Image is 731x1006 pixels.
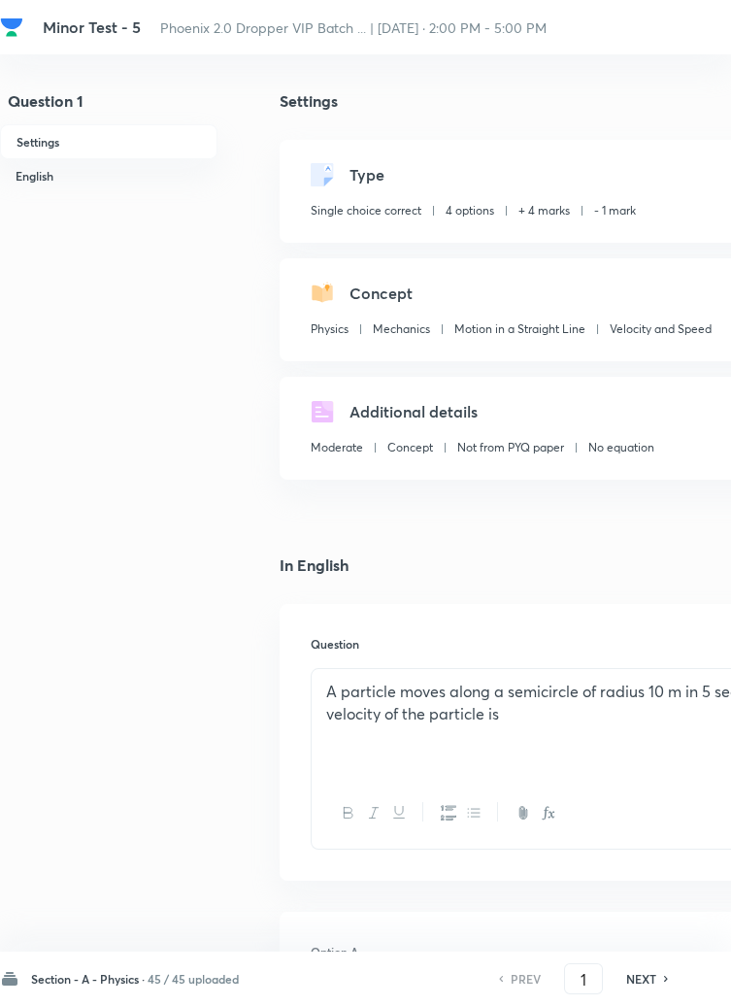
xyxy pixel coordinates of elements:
p: Moderate [311,439,363,456]
img: questionDetails.svg [311,400,334,423]
img: questionConcept.svg [311,282,334,305]
p: - 1 mark [594,202,636,219]
p: Motion in a Straight Line [454,320,585,338]
h5: Concept [349,282,413,305]
p: Single choice correct [311,202,421,219]
p: + 4 marks [518,202,570,219]
img: questionType.svg [311,163,334,186]
span: Minor Test - 5 [43,17,141,37]
h5: Additional details [349,400,478,423]
span: Phoenix 2.0 Dropper VIP Batch ... | [DATE] · 2:00 PM - 5:00 PM [160,18,547,37]
h6: 45 / 45 uploaded [148,970,239,988]
p: Not from PYQ paper [457,439,564,456]
p: Physics [311,320,349,338]
p: Concept [387,439,433,456]
p: Mechanics [373,320,430,338]
h6: PREV [511,970,541,988]
p: No equation [588,439,654,456]
h5: Type [349,163,384,186]
h6: NEXT [626,970,656,988]
h6: Section - A - Physics · [31,970,145,988]
p: Velocity and Speed [610,320,712,338]
p: 4 options [446,202,494,219]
